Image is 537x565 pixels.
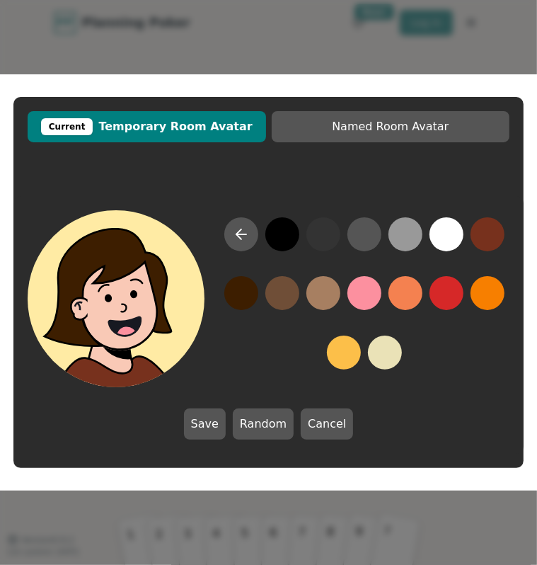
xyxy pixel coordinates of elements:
[233,409,294,440] button: Random
[279,118,503,135] span: Named Room Avatar
[301,409,353,440] button: Cancel
[35,118,259,135] span: Temporary Room Avatar
[184,409,226,440] button: Save
[28,111,266,142] button: CurrentTemporary Room Avatar
[272,111,510,142] button: Named Room Avatar
[41,118,93,135] div: Current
